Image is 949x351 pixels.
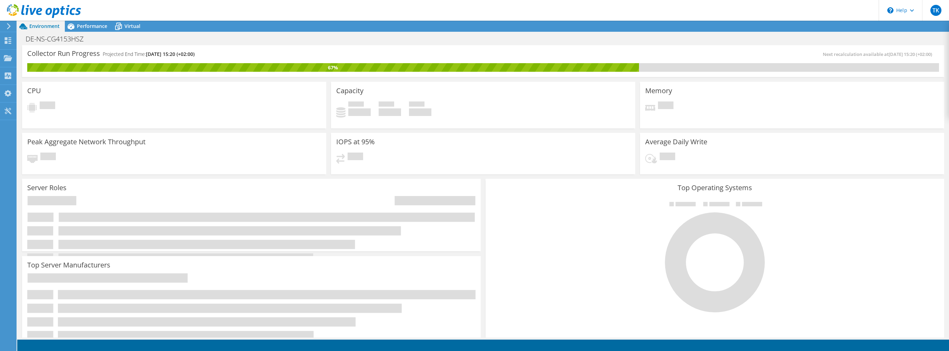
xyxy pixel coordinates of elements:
[348,101,364,108] span: Used
[40,101,55,111] span: Pending
[889,51,932,57] span: [DATE] 15:20 (+02:00)
[379,108,401,116] h4: 0 GiB
[348,108,371,116] h4: 0 GiB
[409,108,431,116] h4: 0 GiB
[660,153,675,162] span: Pending
[27,138,146,146] h3: Peak Aggregate Network Throughput
[77,23,107,29] span: Performance
[336,138,375,146] h3: IOPS at 95%
[930,5,941,16] span: TK
[409,101,424,108] span: Total
[27,261,110,269] h3: Top Server Manufacturers
[491,184,939,192] h3: Top Operating Systems
[40,153,56,162] span: Pending
[658,101,673,111] span: Pending
[823,51,936,57] span: Next recalculation available at
[645,138,707,146] h3: Average Daily Write
[645,87,672,95] h3: Memory
[124,23,140,29] span: Virtual
[22,35,94,43] h1: DE-NS-CG4153HSZ
[27,64,639,71] div: 67%
[336,87,363,95] h3: Capacity
[103,50,194,58] h4: Projected End Time:
[887,7,893,13] svg: \n
[27,87,41,95] h3: CPU
[27,184,67,192] h3: Server Roles
[146,51,194,57] span: [DATE] 15:20 (+02:00)
[29,23,60,29] span: Environment
[379,101,394,108] span: Free
[348,153,363,162] span: Pending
